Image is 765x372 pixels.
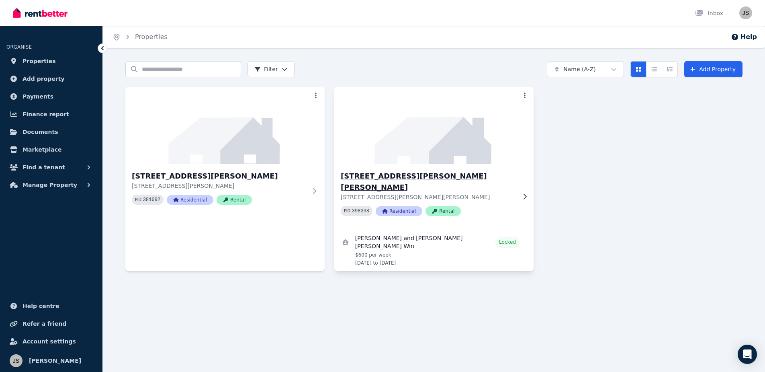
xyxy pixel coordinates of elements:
div: View options [630,61,678,77]
button: Card view [630,61,646,77]
span: Manage Property [22,180,77,190]
img: 1/54 Samford Rd, Alderley [125,87,325,164]
button: Filter [247,61,295,77]
span: [PERSON_NAME] [29,356,81,366]
button: Help [731,32,757,42]
a: View details for Sorita Heng and Sandi Shun Lai Win [334,229,534,271]
a: 4/9 Walsh St, Milton[STREET_ADDRESS][PERSON_NAME][PERSON_NAME][STREET_ADDRESS][PERSON_NAME][PERSO... [334,87,534,229]
a: Add property [6,71,96,87]
span: Account settings [22,337,76,346]
a: Account settings [6,333,96,349]
p: [STREET_ADDRESS][PERSON_NAME] [132,182,307,190]
span: Filter [254,65,278,73]
span: Name (A-Z) [563,65,596,73]
button: Manage Property [6,177,96,193]
a: Properties [135,33,168,41]
span: Help centre [22,301,59,311]
h3: [STREET_ADDRESS][PERSON_NAME][PERSON_NAME] [341,171,516,193]
span: Properties [22,56,56,66]
span: Rental [425,206,461,216]
a: Add Property [684,61,742,77]
p: [STREET_ADDRESS][PERSON_NAME][PERSON_NAME] [341,193,516,201]
a: Payments [6,88,96,105]
span: Residential [376,206,422,216]
img: Jaimi-Lee Shepherd [10,354,22,367]
button: Compact list view [646,61,662,77]
span: Residential [167,195,213,205]
a: Properties [6,53,96,69]
a: Finance report [6,106,96,122]
h3: [STREET_ADDRESS][PERSON_NAME] [132,171,307,182]
span: Refer a friend [22,319,66,329]
code: 381092 [143,197,160,203]
div: Inbox [695,9,723,17]
a: Documents [6,124,96,140]
a: Marketplace [6,142,96,158]
a: Help centre [6,298,96,314]
span: Rental [217,195,252,205]
span: Finance report [22,109,69,119]
button: More options [310,90,321,101]
span: Find a tenant [22,162,65,172]
img: Jaimi-Lee Shepherd [739,6,752,19]
nav: Breadcrumb [103,26,177,48]
small: PID [344,209,350,213]
code: 398338 [352,208,369,214]
button: Find a tenant [6,159,96,175]
img: 4/9 Walsh St, Milton [329,85,539,166]
span: ORGANISE [6,44,32,50]
span: Documents [22,127,58,137]
span: Payments [22,92,53,101]
a: 1/54 Samford Rd, Alderley[STREET_ADDRESS][PERSON_NAME][STREET_ADDRESS][PERSON_NAME]PID 381092Resi... [125,87,325,218]
div: Open Intercom Messenger [738,345,757,364]
button: Expanded list view [662,61,678,77]
span: Add property [22,74,65,84]
a: Refer a friend [6,316,96,332]
button: More options [519,90,530,101]
button: Name (A-Z) [547,61,624,77]
span: Marketplace [22,145,61,154]
small: PID [135,197,141,202]
img: RentBetter [13,7,67,19]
